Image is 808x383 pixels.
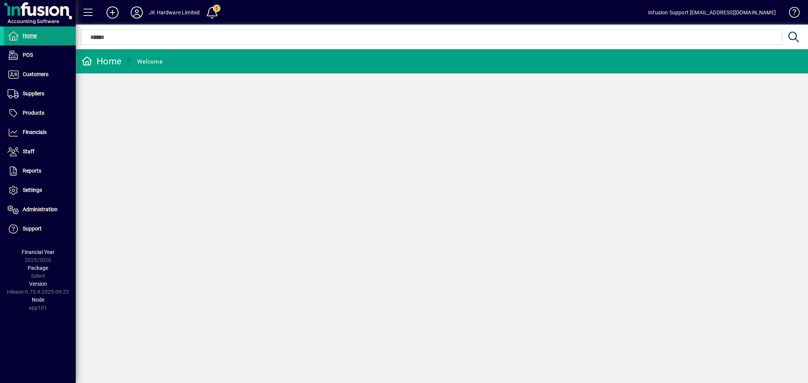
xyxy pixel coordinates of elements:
[23,168,41,174] span: Reports
[28,265,48,271] span: Package
[149,6,200,19] div: JK Hardware Limited
[100,6,125,19] button: Add
[4,200,76,219] a: Administration
[23,52,33,58] span: POS
[4,181,76,200] a: Settings
[29,281,47,287] span: Version
[23,206,58,212] span: Administration
[23,226,42,232] span: Support
[4,84,76,103] a: Suppliers
[125,6,149,19] button: Profile
[81,55,122,67] div: Home
[23,71,48,77] span: Customers
[22,249,55,255] span: Financial Year
[23,187,42,193] span: Settings
[23,33,37,39] span: Home
[4,220,76,238] a: Support
[4,162,76,181] a: Reports
[648,6,776,19] div: Infusion Support [EMAIL_ADDRESS][DOMAIN_NAME]
[783,2,799,26] a: Knowledge Base
[4,46,76,65] a: POS
[137,56,163,68] div: Welcome
[4,123,76,142] a: Financials
[23,129,47,135] span: Financials
[32,297,44,303] span: Node
[23,148,34,154] span: Staff
[4,65,76,84] a: Customers
[4,142,76,161] a: Staff
[23,90,44,97] span: Suppliers
[4,104,76,123] a: Products
[23,110,44,116] span: Products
